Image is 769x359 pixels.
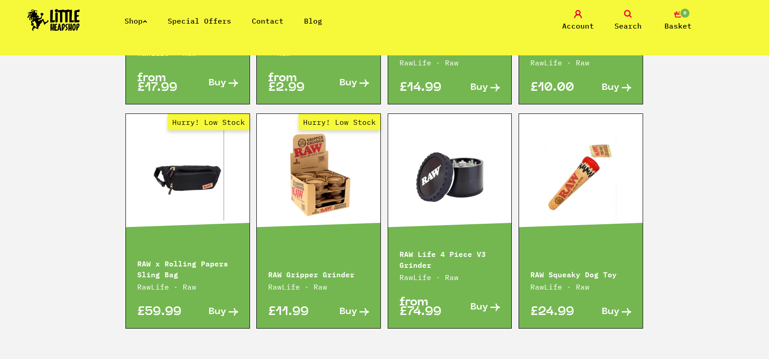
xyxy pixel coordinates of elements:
span: Hurry! Low Stock [299,114,380,130]
img: Little Head Shop Logo [27,9,80,31]
a: Search [605,10,651,31]
p: RawLife · Raw [399,57,500,68]
a: Special Offers [168,16,231,25]
p: £24.99 [530,307,581,317]
p: RAW Life 4 Piece V3 Grinder [399,248,500,270]
a: Buy [188,74,238,93]
a: Shop [125,16,147,25]
a: Buy [450,298,500,317]
span: Buy [602,307,619,317]
span: Buy [340,79,357,88]
a: Buy [581,83,631,93]
a: Contact [252,16,284,25]
a: 0 Basket [655,10,701,31]
p: RAW Gripper Grinder [268,268,369,279]
span: Buy [209,307,226,317]
span: Buy [602,83,619,93]
p: RawLife · Raw [137,281,238,292]
a: Buy [319,74,369,93]
span: Buy [470,83,488,93]
p: RawLife · Raw [268,281,369,292]
p: from £17.99 [137,74,188,93]
p: RAW x Rolling Papers Sling Bag [137,257,238,279]
p: from £2.99 [268,74,319,93]
p: RawLife · Raw [399,272,500,283]
p: from £74.99 [399,298,450,317]
a: Blog [304,16,322,25]
p: RawLife · Raw [530,57,631,68]
span: Buy [340,307,357,317]
a: Hurry! Low Stock [257,130,380,221]
a: Buy [450,83,500,93]
a: Buy [581,307,631,317]
span: Buy [209,79,226,88]
p: £11.99 [268,307,319,317]
span: Buy [470,303,488,312]
p: £10.00 [530,83,581,93]
a: Buy [188,307,238,317]
p: RawLife · Raw [530,281,631,292]
span: Hurry! Low Stock [168,114,250,130]
a: Hurry! Low Stock [126,130,250,221]
p: £14.99 [399,83,450,93]
p: RAW Squeaky Dog Toy [530,268,631,279]
a: Buy [319,307,369,317]
span: Basket [664,20,692,31]
span: 0 [679,8,690,19]
span: Account [562,20,594,31]
p: £59.99 [137,307,188,317]
span: Search [614,20,642,31]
